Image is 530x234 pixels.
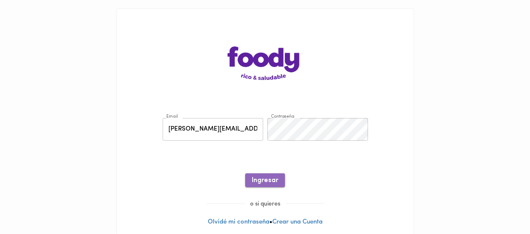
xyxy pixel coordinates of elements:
[245,201,285,207] span: o si quieres
[228,46,303,80] img: logo-main-page.png
[163,118,263,141] input: pepitoperez@gmail.com
[208,219,269,225] a: Olvidé mi contraseña
[245,173,285,187] button: Ingresar
[252,177,278,185] span: Ingresar
[481,185,522,226] iframe: Messagebird Livechat Widget
[272,219,323,225] a: Crear una Cuenta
